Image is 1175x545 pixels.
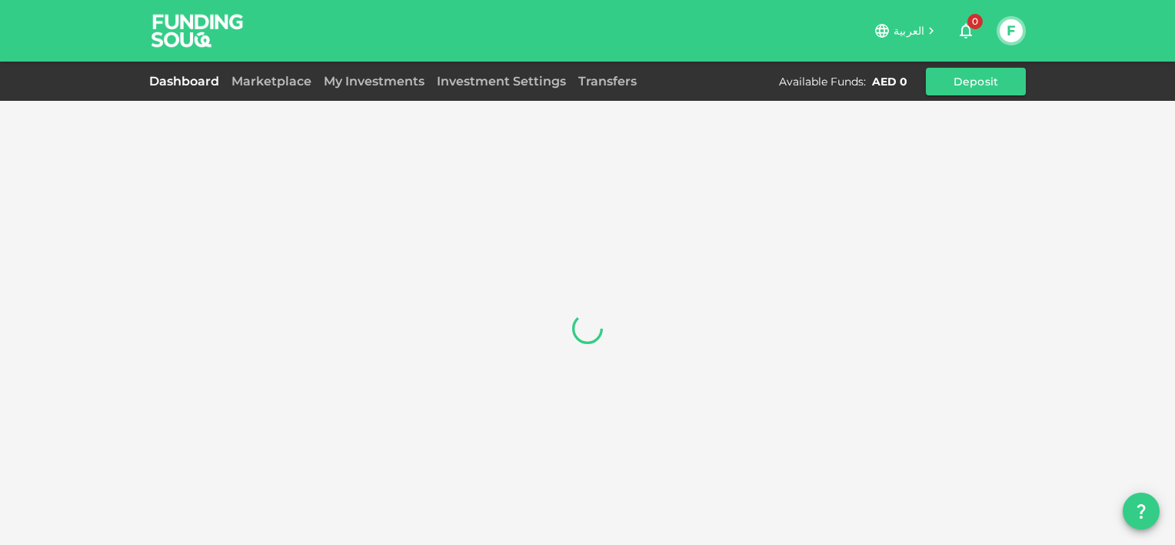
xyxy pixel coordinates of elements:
[926,68,1026,95] button: Deposit
[872,74,907,89] div: AED 0
[431,74,572,89] a: Investment Settings
[779,74,866,89] div: Available Funds :
[1123,493,1160,530] button: question
[1000,19,1023,42] button: F
[318,74,431,89] a: My Investments
[967,14,983,29] span: 0
[149,74,225,89] a: Dashboard
[225,74,318,89] a: Marketplace
[894,24,924,38] span: العربية
[950,15,981,46] button: 0
[572,74,643,89] a: Transfers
